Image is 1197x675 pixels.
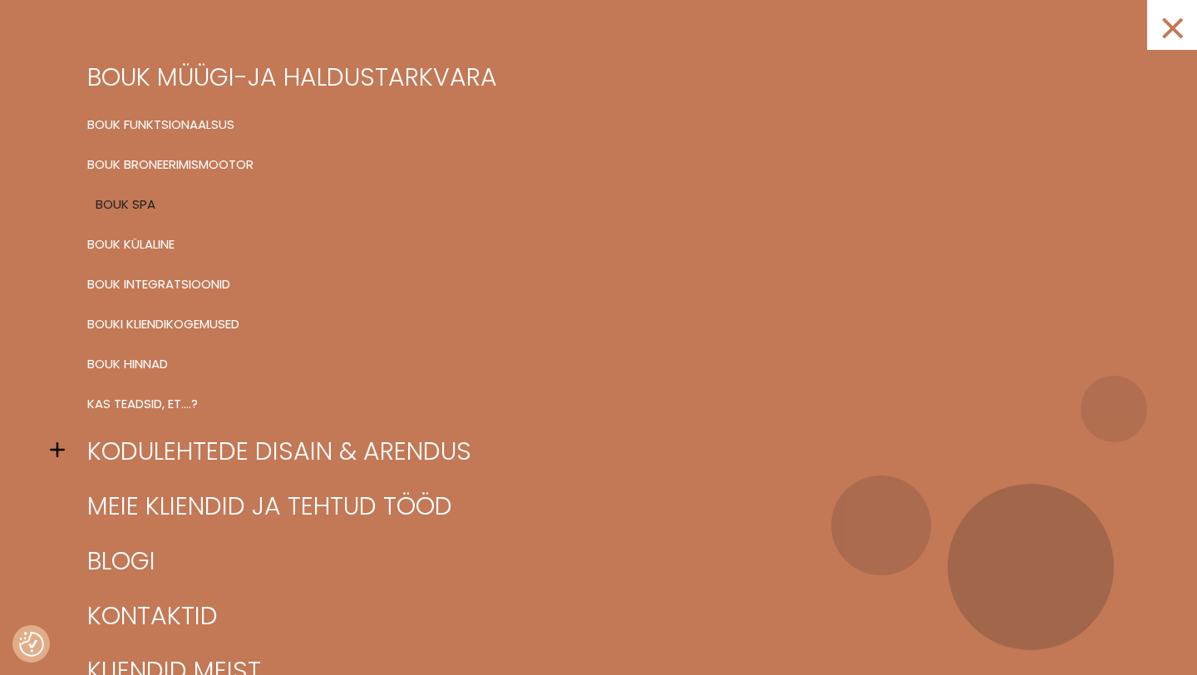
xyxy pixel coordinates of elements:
[75,304,1147,344] a: BOUKi kliendikogemused
[75,145,1147,185] a: BOUK BRONEERIMISMOOTOR
[19,632,44,657] button: Nõusolekueelistused
[83,185,1155,224] a: BOUK SPA
[75,479,1147,534] a: Meie kliendid ja tehtud tööd
[75,344,1147,384] a: BOUK hinnad
[75,424,1147,479] a: Kodulehtede disain & arendus
[75,384,1147,424] a: Kas teadsid, et….?
[75,589,1147,643] a: Kontaktid
[75,224,1147,264] a: BOUK KÜLALINE
[75,534,1147,589] a: Blogi
[75,50,1147,105] a: BOUK müügi-ja haldustarkvara
[19,632,44,657] img: Revisit consent button
[75,105,1147,145] a: BOUK FUNKTSIONAALSUS
[75,264,1147,304] a: BOUK INTEGRATSIOONID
